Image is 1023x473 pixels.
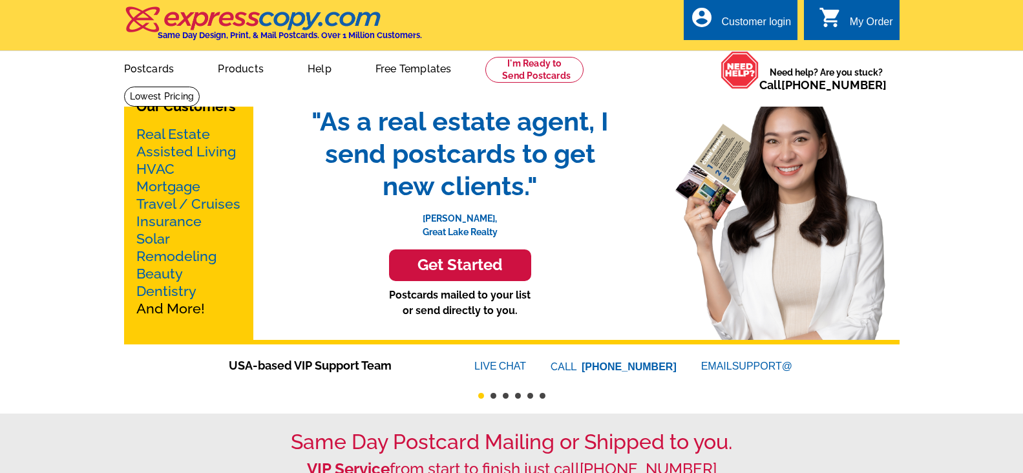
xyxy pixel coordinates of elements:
[759,66,893,92] span: Need help? Are you stuck?
[299,249,622,281] a: Get Started
[405,256,515,275] h3: Get Started
[136,248,216,264] a: Remodeling
[287,52,352,83] a: Help
[474,359,499,374] font: LIVE
[515,393,521,399] button: 4 of 6
[355,52,472,83] a: Free Templates
[540,393,545,399] button: 6 of 6
[781,78,887,92] a: [PHONE_NUMBER]
[103,52,195,83] a: Postcards
[299,105,622,202] span: "As a real estate agent, I send postcards to get new clients."
[732,359,794,374] font: SUPPORT@
[819,14,893,30] a: shopping_cart My Order
[551,359,578,375] font: CALL
[490,393,496,399] button: 2 of 6
[124,430,900,454] h1: Same Day Postcard Mailing or Shipped to you.
[229,357,436,374] span: USA-based VIP Support Team
[136,266,183,282] a: Beauty
[582,361,677,372] a: [PHONE_NUMBER]
[819,6,842,29] i: shopping_cart
[721,16,791,34] div: Customer login
[759,78,887,92] span: Call
[503,393,509,399] button: 3 of 6
[850,16,893,34] div: My Order
[136,125,241,317] p: And More!
[690,14,791,30] a: account_circle Customer login
[527,393,533,399] button: 5 of 6
[136,161,174,177] a: HVAC
[158,30,422,40] h4: Same Day Design, Print, & Mail Postcards. Over 1 Million Customers.
[701,361,794,372] a: EMAILSUPPORT@
[299,202,622,239] p: [PERSON_NAME], Great Lake Realty
[136,178,200,194] a: Mortgage
[197,52,284,83] a: Products
[474,361,526,372] a: LIVECHAT
[299,288,622,319] p: Postcards mailed to your list or send directly to you.
[721,51,759,89] img: help
[136,283,196,299] a: Dentistry
[124,16,422,40] a: Same Day Design, Print, & Mail Postcards. Over 1 Million Customers.
[136,213,202,229] a: Insurance
[136,196,240,212] a: Travel / Cruises
[478,393,484,399] button: 1 of 6
[136,126,210,142] a: Real Estate
[136,143,236,160] a: Assisted Living
[690,6,713,29] i: account_circle
[136,231,170,247] a: Solar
